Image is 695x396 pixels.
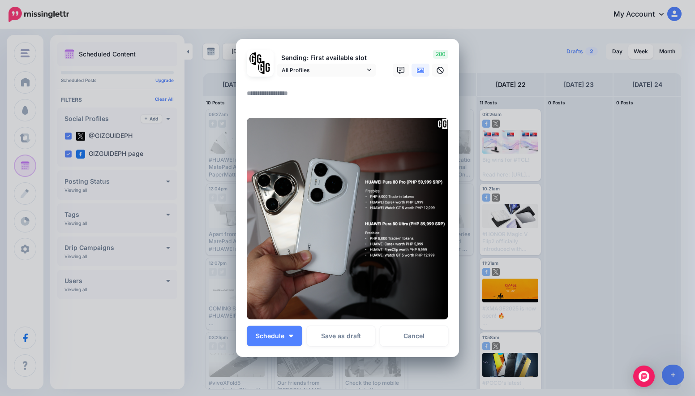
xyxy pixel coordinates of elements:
img: 353459792_649996473822713_4483302954317148903_n-bsa138318.png [249,52,262,65]
img: EZAZ9ZIRCQ1XJ2XP8JZESXLT0K0YNM7L.png [247,118,448,319]
img: arrow-down-white.png [289,335,293,337]
p: Sending: First available slot [277,53,376,63]
img: JT5sWCfR-79925.png [258,61,271,74]
div: Open Intercom Messenger [633,366,655,387]
button: Schedule [247,326,302,346]
span: Schedule [256,333,284,339]
button: Save as draft [307,326,375,346]
span: 280 [433,50,448,59]
a: All Profiles [277,64,376,77]
span: All Profiles [282,65,365,75]
a: Cancel [380,326,448,346]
